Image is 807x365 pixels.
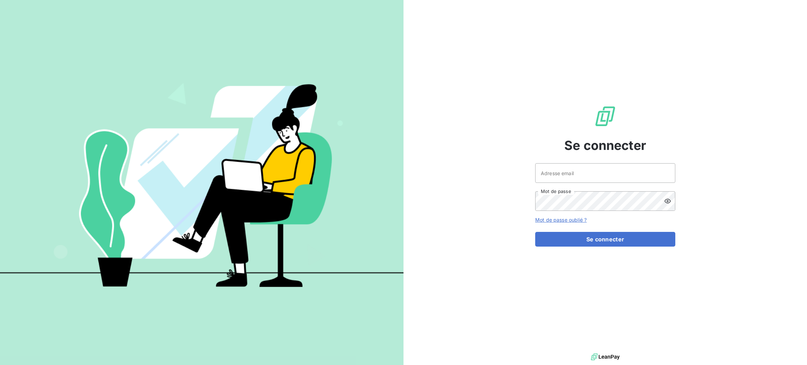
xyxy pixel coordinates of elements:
input: placeholder [535,163,675,183]
img: logo [591,352,620,362]
span: Se connecter [564,136,646,155]
a: Mot de passe oublié ? [535,217,587,223]
button: Se connecter [535,232,675,247]
img: Logo LeanPay [594,105,616,128]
